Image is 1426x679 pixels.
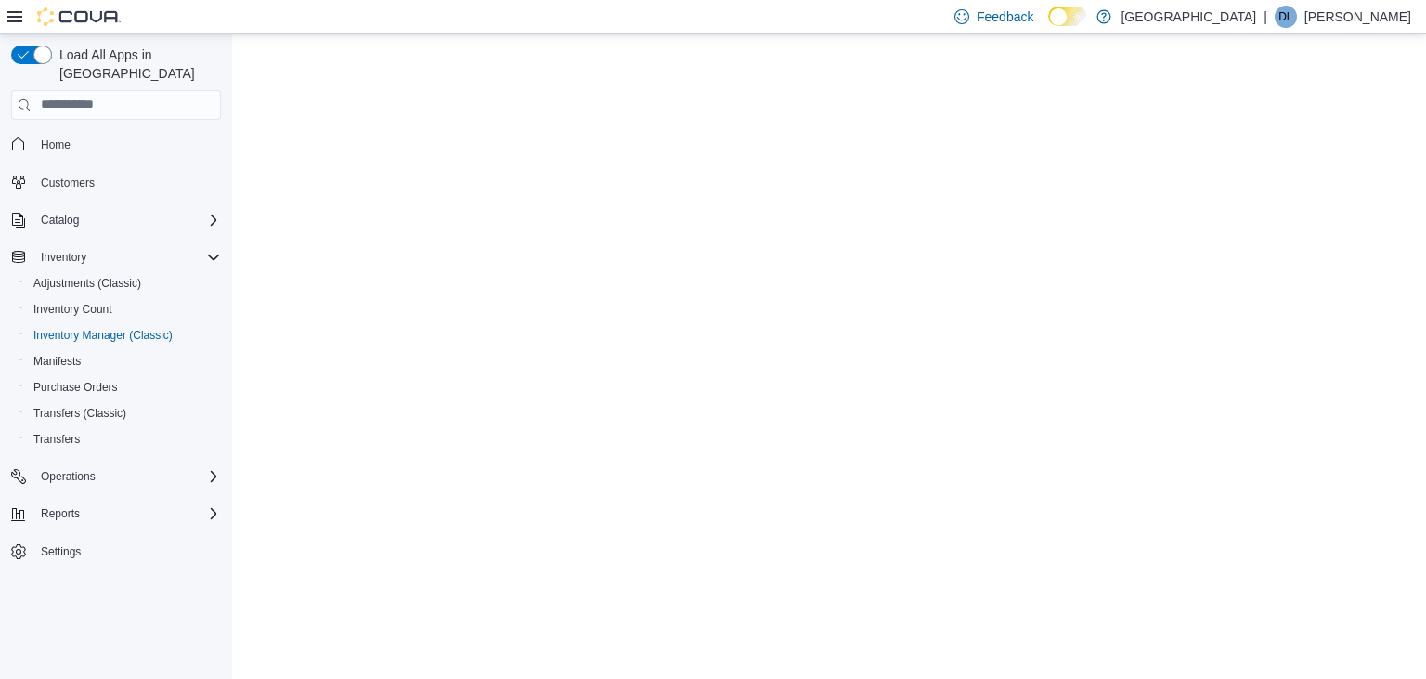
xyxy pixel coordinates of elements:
span: Inventory Count [33,302,112,317]
span: Inventory Manager (Classic) [33,328,173,343]
span: Adjustments (Classic) [26,272,221,294]
span: Transfers (Classic) [26,402,221,424]
button: Operations [4,464,228,490]
span: Customers [33,171,221,194]
button: Transfers (Classic) [19,400,228,426]
button: Manifests [19,348,228,374]
span: Inventory Manager (Classic) [26,324,221,346]
span: Load All Apps in [GEOGRAPHIC_DATA] [52,46,221,83]
p: [GEOGRAPHIC_DATA] [1121,6,1256,28]
button: Catalog [33,209,86,231]
nav: Complex example [11,124,221,614]
a: Transfers (Classic) [26,402,134,424]
span: Manifests [33,354,81,369]
button: Home [4,131,228,158]
span: Transfers [26,428,221,450]
span: Settings [33,540,221,563]
div: Dayle Lewis [1275,6,1297,28]
button: Inventory [4,244,228,270]
span: Settings [41,544,81,559]
button: Adjustments (Classic) [19,270,228,296]
a: Settings [33,541,88,563]
button: Transfers [19,426,228,452]
span: Inventory [41,250,86,265]
span: Transfers (Classic) [33,406,126,421]
span: Home [41,137,71,152]
button: Inventory Count [19,296,228,322]
span: Catalog [33,209,221,231]
a: Customers [33,172,102,194]
button: Settings [4,538,228,565]
img: Cova [37,7,121,26]
button: Inventory [33,246,94,268]
span: Reports [33,503,221,525]
button: Purchase Orders [19,374,228,400]
input: Dark Mode [1048,7,1087,26]
span: Adjustments (Classic) [33,276,141,291]
a: Manifests [26,350,88,372]
span: Operations [33,465,221,488]
a: Adjustments (Classic) [26,272,149,294]
span: Inventory [33,246,221,268]
button: Customers [4,169,228,196]
button: Catalog [4,207,228,233]
span: Home [33,133,221,156]
button: Reports [33,503,87,525]
a: Purchase Orders [26,376,125,398]
button: Inventory Manager (Classic) [19,322,228,348]
a: Inventory Manager (Classic) [26,324,180,346]
a: Inventory Count [26,298,120,320]
span: Catalog [41,213,79,228]
span: Inventory Count [26,298,221,320]
button: Reports [4,501,228,527]
span: DL [1278,6,1292,28]
span: Customers [41,176,95,190]
span: Manifests [26,350,221,372]
span: Purchase Orders [33,380,118,395]
a: Transfers [26,428,87,450]
p: | [1264,6,1267,28]
span: Reports [41,506,80,521]
span: Transfers [33,432,80,447]
p: [PERSON_NAME] [1304,6,1411,28]
button: Operations [33,465,103,488]
span: Dark Mode [1048,26,1049,27]
span: Feedback [977,7,1033,26]
span: Purchase Orders [26,376,221,398]
a: Home [33,134,78,156]
span: Operations [41,469,96,484]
